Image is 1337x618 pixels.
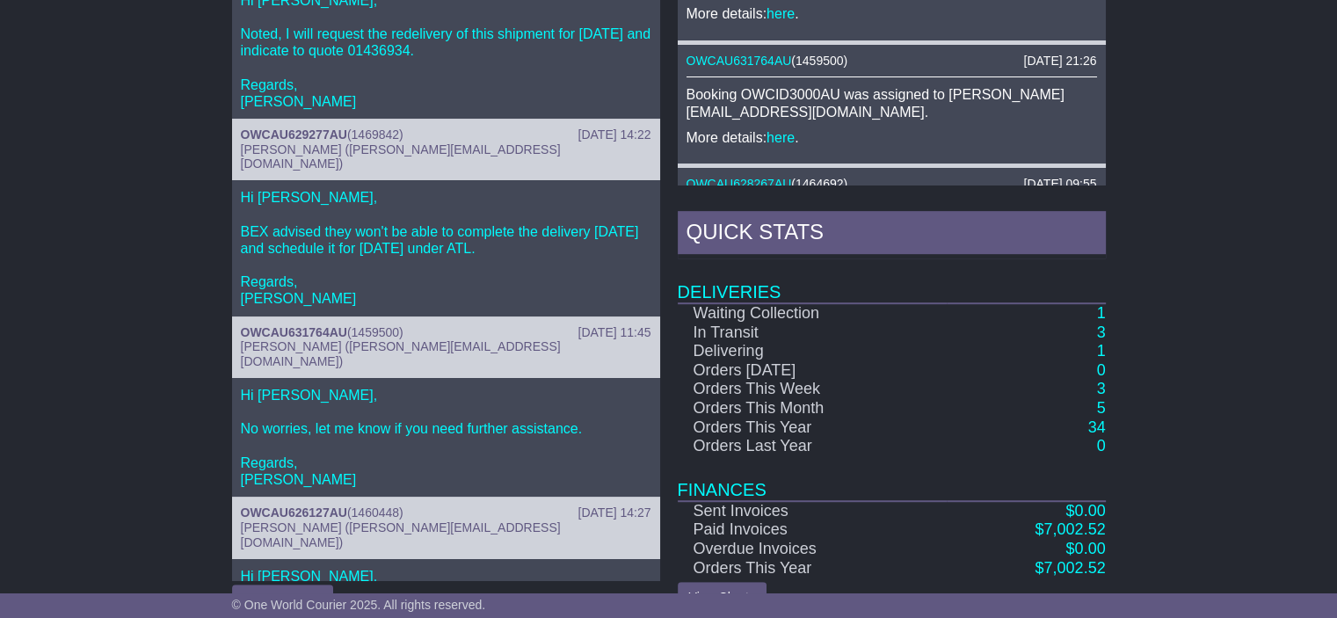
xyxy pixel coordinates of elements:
[687,54,792,68] a: OWCAU631764AU
[1074,540,1105,557] span: 0.00
[1096,324,1105,341] a: 3
[1096,399,1105,417] a: 5
[678,437,948,456] td: Orders Last Year
[678,501,948,521] td: Sent Invoices
[678,342,948,361] td: Delivering
[1043,559,1105,577] span: 7,002.52
[241,387,651,488] p: Hi [PERSON_NAME], No worries, let me know if you need further assistance. Regards, [PERSON_NAME]
[232,598,486,612] span: © One World Courier 2025. All rights reserved.
[1096,437,1105,454] a: 0
[678,582,767,613] a: View Charts
[678,418,948,438] td: Orders This Year
[678,520,948,540] td: Paid Invoices
[1096,380,1105,397] a: 3
[352,505,400,520] span: 1460448
[1065,540,1105,557] a: $0.00
[1096,304,1105,322] a: 1
[1035,520,1105,538] a: $7,002.52
[241,127,651,142] div: ( )
[1023,177,1096,192] div: [DATE] 09:55
[678,324,948,343] td: In Transit
[578,505,650,520] div: [DATE] 14:27
[687,177,1097,192] div: ( )
[687,177,792,191] a: OWCAU628267AU
[241,325,651,340] div: ( )
[767,130,795,145] a: here
[678,380,948,399] td: Orders This Week
[1074,502,1105,520] span: 0.00
[241,127,347,142] a: OWCAU629277AU
[352,127,400,142] span: 1469842
[678,211,1106,258] div: Quick Stats
[687,86,1097,120] p: Booking OWCID3000AU was assigned to [PERSON_NAME][EMAIL_ADDRESS][DOMAIN_NAME].
[678,540,948,559] td: Overdue Invoices
[796,54,844,68] span: 1459500
[578,127,650,142] div: [DATE] 14:22
[578,325,650,340] div: [DATE] 11:45
[687,5,1097,22] p: More details: .
[1087,418,1105,436] a: 34
[1023,54,1096,69] div: [DATE] 21:26
[241,505,347,520] a: OWCAU626127AU
[232,585,333,615] button: View All Chats
[241,339,561,368] span: [PERSON_NAME] ([PERSON_NAME][EMAIL_ADDRESS][DOMAIN_NAME])
[678,258,1106,303] td: Deliveries
[678,361,948,381] td: Orders [DATE]
[796,177,844,191] span: 1464692
[352,325,400,339] span: 1459500
[1065,502,1105,520] a: $0.00
[241,189,651,307] p: Hi [PERSON_NAME], BEX advised they won't be able to complete the delivery [DATE] and schedule it ...
[678,559,948,578] td: Orders This Year
[678,303,948,324] td: Waiting Collection
[1043,520,1105,538] span: 7,002.52
[1096,342,1105,360] a: 1
[1096,361,1105,379] a: 0
[241,520,561,549] span: [PERSON_NAME] ([PERSON_NAME][EMAIL_ADDRESS][DOMAIN_NAME])
[241,505,651,520] div: ( )
[241,568,651,585] p: Hi [PERSON_NAME],
[678,456,1106,501] td: Finances
[687,54,1097,69] div: ( )
[1035,559,1105,577] a: $7,002.52
[241,142,561,171] span: [PERSON_NAME] ([PERSON_NAME][EMAIL_ADDRESS][DOMAIN_NAME])
[767,6,795,21] a: here
[241,325,347,339] a: OWCAU631764AU
[678,399,948,418] td: Orders This Month
[687,129,1097,146] p: More details: .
